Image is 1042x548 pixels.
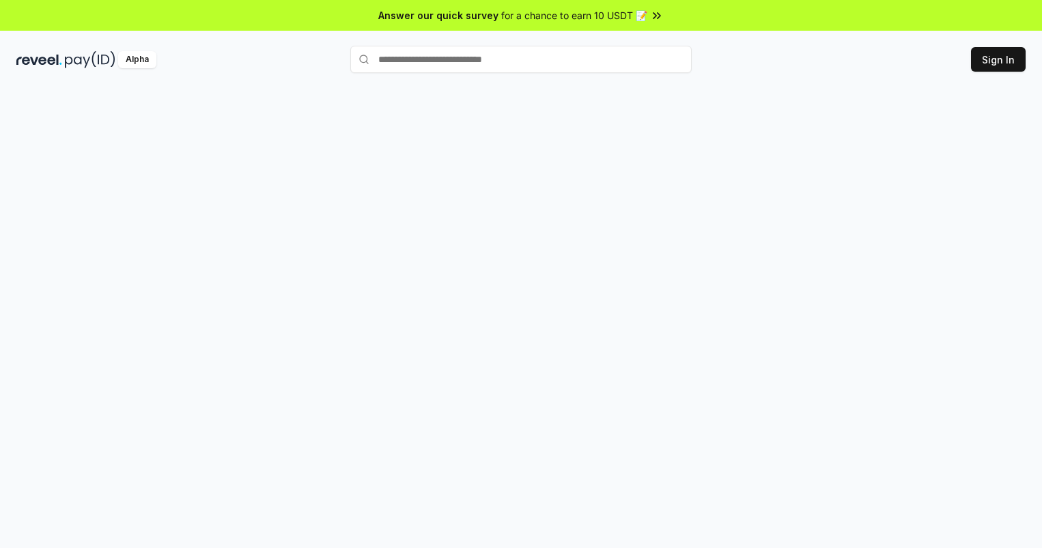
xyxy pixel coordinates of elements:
span: for a chance to earn 10 USDT 📝 [501,8,647,23]
span: Answer our quick survey [378,8,498,23]
img: reveel_dark [16,51,62,68]
div: Alpha [118,51,156,68]
button: Sign In [971,47,1026,72]
img: pay_id [65,51,115,68]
